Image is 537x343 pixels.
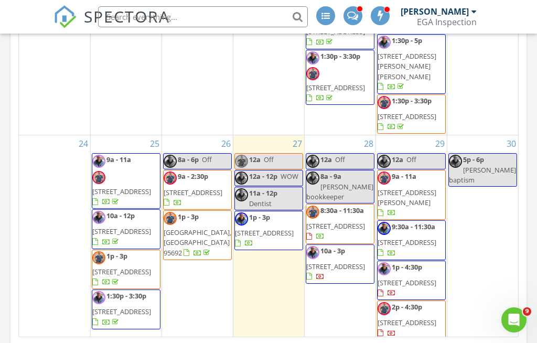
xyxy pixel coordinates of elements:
span: 1p - 3p [178,212,199,221]
a: Go to August 24, 2025 [77,135,90,152]
img: img_5201.jpg [164,155,177,168]
span: [STREET_ADDRESS] [306,221,365,231]
a: Go to August 30, 2025 [504,135,518,152]
img: img_5201.jpg [235,212,248,226]
span: [STREET_ADDRESS] [306,262,365,271]
span: 11a - 12p [249,188,277,198]
span: 1:30p - 5p [392,36,422,45]
span: [STREET_ADDRESS][PERSON_NAME] [378,188,436,207]
span: [STREET_ADDRESS][PERSON_NAME][PERSON_NAME] [378,51,436,81]
span: [GEOGRAPHIC_DATA], [GEOGRAPHIC_DATA] 95692 [164,228,231,257]
a: 1:30p - 3:30p [STREET_ADDRESS] [306,11,365,46]
span: 1p - 3p [249,212,270,222]
span: [STREET_ADDRESS] [378,238,436,247]
span: 1:30p - 3:30p [392,96,432,105]
img: photooutput.jpeg [164,171,177,185]
a: 10a - 12p [STREET_ADDRESS] [92,211,151,246]
img: Profile image for Support [30,6,47,23]
img: img_5201.jpg [378,222,391,235]
img: photooutput.jpeg [378,171,391,185]
span: 12a [392,155,403,164]
span: [STREET_ADDRESS] [235,228,294,238]
span: 9a - 11a [392,171,416,181]
a: 9:30a - 11:30a [STREET_ADDRESS] [378,222,437,257]
span: 1p - 3p [106,251,127,261]
a: Go to August 27, 2025 [291,135,304,152]
h1: Support [51,5,84,13]
a: 9a - 2:30p [STREET_ADDRESS] [163,170,232,210]
span: 10a - 3p [320,246,345,255]
span: 12a [249,155,261,164]
button: Home [164,4,184,24]
a: 1p - 3p [STREET_ADDRESS] [234,211,303,251]
span: [STREET_ADDRESS] [92,307,151,316]
a: 10a - 3p [STREET_ADDRESS] [306,244,374,284]
a: 1:30p - 3:30p [STREET_ADDRESS] [306,51,365,103]
span: 1:30p - 3:30p [106,291,146,301]
td: Go to August 27, 2025 [233,135,304,341]
button: Upload attachment [50,254,58,263]
span: Off [335,155,345,164]
span: 12a [320,155,332,164]
a: 1p - 3p [STREET_ADDRESS] [92,250,160,290]
a: 1:30p - 3:30p [STREET_ADDRESS] [92,290,160,329]
a: Go to August 28, 2025 [362,135,375,152]
span: [STREET_ADDRESS] [92,267,151,276]
a: 9a - 11a [STREET_ADDRESS] [92,155,151,206]
a: 1:30p - 3:30p [STREET_ADDRESS] [92,291,151,326]
img: img_5201.jpg [235,171,248,185]
span: 8a - 6p [178,155,199,164]
span: 2p - 4:30p [392,302,422,312]
span: 9:30a - 11:30a [392,222,435,231]
img: img_5201.jpg [378,36,391,49]
img: img_5201.jpg [92,211,105,224]
a: 1p - 3p [GEOGRAPHIC_DATA], [GEOGRAPHIC_DATA] 95692 [163,210,232,260]
a: 1:30p - 5p [STREET_ADDRESS][PERSON_NAME][PERSON_NAME] [377,34,446,94]
img: photooutput.jpeg [92,251,105,264]
img: img_5201.jpg [449,155,462,168]
td: Go to August 28, 2025 [304,135,375,341]
img: photooutput.jpeg [378,96,391,109]
span: [PERSON_NAME] baptism [449,165,516,185]
div: You've received a payment! Amount $600.00 Fee $0.00 Net $600.00 Transaction # Inspection[STREET_A... [8,71,172,125]
img: img_5201.jpg [306,246,319,259]
div: EGA Inspection [417,17,477,27]
a: 1p - 4:30p [STREET_ADDRESS] [377,261,446,301]
span: [PERSON_NAME] bookkeeper [306,182,373,201]
span: 10a - 12p [106,211,135,220]
img: photooutput.jpeg [92,171,105,184]
span: SPECTORA [84,5,170,27]
span: 5p - 6p [463,155,484,164]
a: 9a - 11a [STREET_ADDRESS][PERSON_NAME] [378,171,436,217]
a: 9a - 11a [STREET_ADDRESS][PERSON_NAME] [377,170,446,220]
button: Emoji picker [16,254,25,263]
span: Off [406,155,416,164]
a: 1:30p - 3:30p [STREET_ADDRESS] [306,50,374,105]
a: 1:30p - 3:30p [STREET_ADDRESS] [378,96,436,131]
img: img_5201.jpg [92,291,105,304]
div: [PERSON_NAME] [401,6,469,17]
a: 2p - 4:30p [STREET_ADDRESS] [378,302,436,337]
span: [STREET_ADDRESS] [378,278,436,287]
a: 8:30a - 11:30a [STREET_ADDRESS] [306,204,374,244]
a: 1p - 3p [STREET_ADDRESS] [92,251,151,286]
span: [STREET_ADDRESS] [164,188,222,197]
a: 9a - 11a [STREET_ADDRESS] [92,153,160,209]
span: [STREET_ADDRESS] [378,318,436,327]
a: 1p - 3p [GEOGRAPHIC_DATA], [GEOGRAPHIC_DATA] 95692 [164,212,231,258]
span: [STREET_ADDRESS] [306,83,365,92]
img: photooutput.jpeg [306,67,319,80]
a: 1:30p - 3:30p [STREET_ADDRESS] [377,94,446,134]
iframe: Intercom live chat [501,307,527,333]
img: img_5201.jpg [235,188,248,201]
span: 9a - 2:30p [178,171,208,181]
td: Go to August 24, 2025 [19,135,90,341]
div: Support says… [8,71,201,148]
div: You've received a payment! Amount $600.00 Fee $0.00 Net $600.00 Transaction # Inspection [17,78,164,119]
div: Support • 3m ago [17,127,74,133]
button: go back [7,4,27,24]
button: Gif picker [33,254,41,263]
a: SPECTORA [53,14,170,36]
span: 9 [523,307,531,316]
div: Close [184,4,203,23]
